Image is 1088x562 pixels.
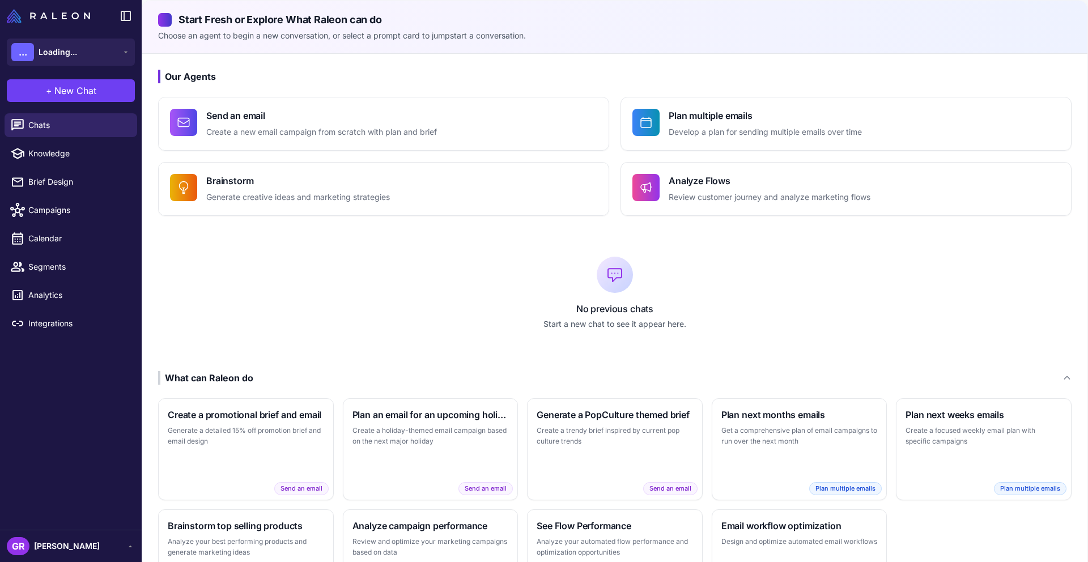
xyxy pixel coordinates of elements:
h4: Analyze Flows [669,174,870,188]
a: Brief Design [5,170,137,194]
h4: Brainstorm [206,174,390,188]
a: Knowledge [5,142,137,165]
span: Calendar [28,232,128,245]
button: +New Chat [7,79,135,102]
div: GR [7,537,29,555]
h3: Email workflow optimization [721,519,878,533]
button: ...Loading... [7,39,135,66]
h2: Start Fresh or Explore What Raleon can do [158,12,1072,27]
p: Generate a detailed 15% off promotion brief and email design [168,425,324,447]
h3: See Flow Performance [537,519,693,533]
p: Review customer journey and analyze marketing flows [669,191,870,204]
span: Chats [28,119,128,131]
div: ... [11,43,34,61]
p: Create a new email campaign from scratch with plan and brief [206,126,437,139]
a: Integrations [5,312,137,335]
p: Create a holiday-themed email campaign based on the next major holiday [352,425,509,447]
p: Create a focused weekly email plan with specific campaigns [906,425,1062,447]
span: Knowledge [28,147,128,160]
span: Analytics [28,289,128,301]
p: Design and optimize automated email workflows [721,536,878,547]
button: Generate a PopCulture themed briefCreate a trendy brief inspired by current pop culture trendsSen... [527,398,703,500]
h3: Our Agents [158,70,1072,83]
p: Develop a plan for sending multiple emails over time [669,126,862,139]
button: Plan multiple emailsDevelop a plan for sending multiple emails over time [620,97,1072,151]
span: Segments [28,261,128,273]
span: Plan multiple emails [809,482,882,495]
button: BrainstormGenerate creative ideas and marketing strategies [158,162,609,216]
img: Raleon Logo [7,9,90,23]
a: Chats [5,113,137,137]
button: Plan next months emailsGet a comprehensive plan of email campaigns to run over the next monthPlan... [712,398,887,500]
p: Get a comprehensive plan of email campaigns to run over the next month [721,425,878,447]
span: Campaigns [28,204,128,216]
h3: Analyze campaign performance [352,519,509,533]
span: Send an email [458,482,513,495]
span: Plan multiple emails [994,482,1066,495]
h4: Send an email [206,109,437,122]
span: [PERSON_NAME] [34,540,100,552]
h3: Plan next months emails [721,408,878,421]
h3: Plan an email for an upcoming holiday [352,408,509,421]
a: Calendar [5,227,137,250]
span: Integrations [28,317,128,330]
h3: Plan next weeks emails [906,408,1062,421]
h3: Create a promotional brief and email [168,408,324,421]
button: Plan next weeks emailsCreate a focused weekly email plan with specific campaignsPlan multiple emails [896,398,1072,500]
button: Send an emailCreate a new email campaign from scratch with plan and brief [158,97,609,151]
p: Generate creative ideas and marketing strategies [206,191,390,204]
a: Campaigns [5,198,137,222]
p: Create a trendy brief inspired by current pop culture trends [537,425,693,447]
h3: Generate a PopCulture themed brief [537,408,693,421]
p: Review and optimize your marketing campaigns based on data [352,536,509,558]
h4: Plan multiple emails [669,109,862,122]
button: Create a promotional brief and emailGenerate a detailed 15% off promotion brief and email designS... [158,398,334,500]
a: Segments [5,255,137,279]
button: Plan an email for an upcoming holidayCreate a holiday-themed email campaign based on the next maj... [343,398,518,500]
div: What can Raleon do [158,371,253,385]
h3: Brainstorm top selling products [168,519,324,533]
span: Loading... [39,46,77,58]
p: Analyze your automated flow performance and optimization opportunities [537,536,693,558]
p: Analyze your best performing products and generate marketing ideas [168,536,324,558]
span: New Chat [54,84,96,97]
span: + [46,84,52,97]
a: Raleon Logo [7,9,95,23]
span: Send an email [643,482,698,495]
p: Choose an agent to begin a new conversation, or select a prompt card to jumpstart a conversation. [158,29,1072,42]
span: Send an email [274,482,329,495]
span: Brief Design [28,176,128,188]
p: No previous chats [158,302,1072,316]
a: Analytics [5,283,137,307]
p: Start a new chat to see it appear here. [158,318,1072,330]
button: Analyze FlowsReview customer journey and analyze marketing flows [620,162,1072,216]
